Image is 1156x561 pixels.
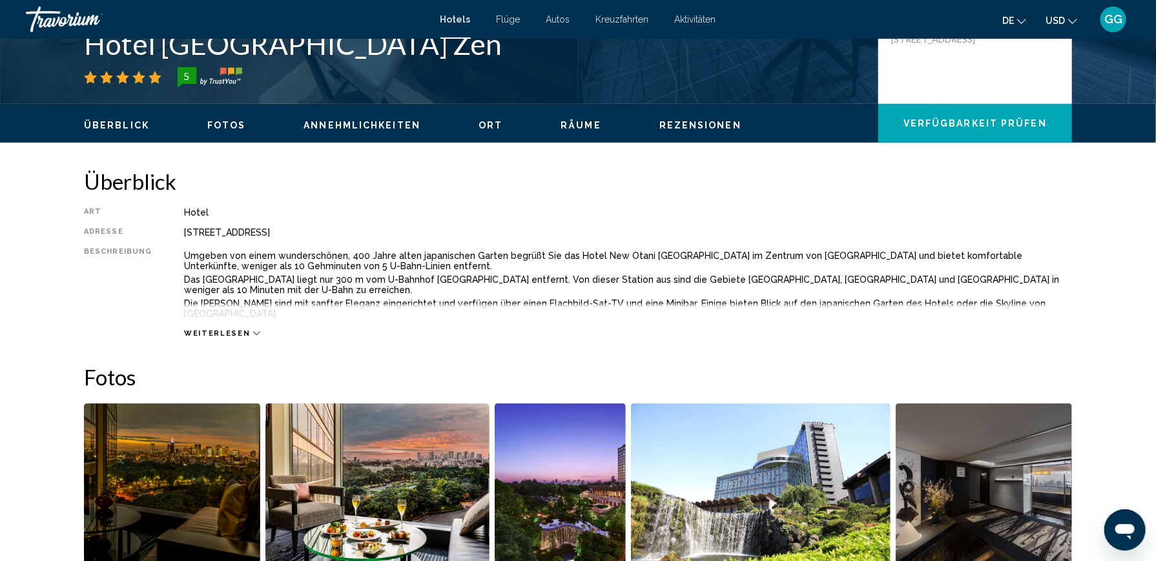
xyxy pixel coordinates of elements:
button: Weiterlesen [184,329,260,338]
span: Ort [479,120,502,130]
a: Flüge [497,14,521,25]
span: Verfügbarkeit prüfen [903,119,1047,129]
div: Hotel [184,207,1072,218]
p: Umgeben von einem wunderschönen, 400 Jahre alten japanischen Garten begrüßt Sie das Hotel New Ota... [184,250,1072,271]
h2: Fotos [84,364,1072,390]
button: Verfügbarkeit prüfen [878,104,1072,143]
button: Währung ändern [1046,11,1077,30]
button: Rezensionen [659,119,741,131]
a: Autos [546,14,570,25]
button: Ort [479,119,502,131]
p: Die [PERSON_NAME] sind mit sanfter Eleganz eingerichtet und verfügen über einen Flachbild-Sat-TV ... [184,298,1072,319]
p: [STREET_ADDRESS] [891,34,995,45]
div: [STREET_ADDRESS] [184,227,1072,238]
div: Art [84,207,152,218]
a: Travorium [26,6,428,32]
iframe: Schaltfläche zum Öffnen des Messaging-Fensters [1104,509,1146,551]
p: Das [GEOGRAPHIC_DATA] liegt nur 300 m vom U-Bahnhof [GEOGRAPHIC_DATA] entfernt. Von dieser Statio... [184,274,1072,295]
div: 5 [174,68,200,84]
a: Hotels [440,14,471,25]
span: Rezensionen [659,120,741,130]
h2: Überblick [84,168,1072,194]
span: Fotos [207,120,246,130]
button: Sprache ändern [1002,11,1026,30]
a: Kreuzfahrten [596,14,649,25]
h1: Hotel [GEOGRAPHIC_DATA] Zen [84,27,865,61]
button: Annehmlichkeiten [304,119,420,131]
a: Aktivitäten [675,14,716,25]
button: Räume [561,119,601,131]
button: Benutzermenü [1097,6,1130,33]
span: Räume [561,120,601,130]
button: Überblick [84,119,149,131]
span: Überblick [84,120,149,130]
span: Annehmlichkeiten [304,120,420,130]
span: Weiterlesen [184,329,250,338]
img: trustyou-badge-hor.svg [178,67,242,88]
button: Fotos [207,119,246,131]
div: Adresse [84,227,152,238]
div: Beschreibung [84,247,152,322]
span: USD [1046,15,1065,26]
span: De [1002,15,1014,26]
span: GG [1104,13,1122,26]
